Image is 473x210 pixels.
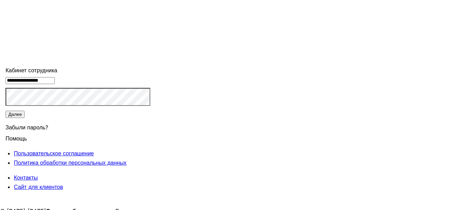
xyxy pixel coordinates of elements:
[6,66,150,75] div: Кабинет сотрудника
[14,174,38,181] a: Контакты
[14,183,63,190] a: Сайт для клиентов
[6,111,25,118] button: Далее
[14,159,126,166] a: Политика обработки персональных данных
[14,150,94,157] a: Пользовательское соглашение
[6,131,27,142] span: Помощь
[6,119,150,134] div: Забыли пароль?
